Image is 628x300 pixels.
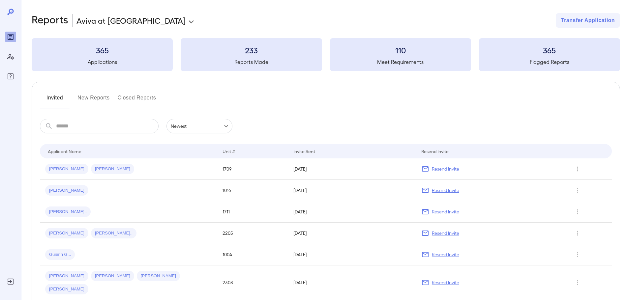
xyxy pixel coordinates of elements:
[5,32,16,42] div: Reports
[217,244,288,265] td: 1004
[91,230,136,236] span: [PERSON_NAME]..
[5,276,16,287] div: Log Out
[330,58,471,66] h5: Meet Requirements
[217,158,288,180] td: 1709
[118,93,156,108] button: Closed Reports
[45,273,88,279] span: [PERSON_NAME]
[572,277,583,288] button: Row Actions
[181,58,322,66] h5: Reports Made
[45,209,91,215] span: [PERSON_NAME]..
[572,185,583,196] button: Row Actions
[223,147,235,155] div: Unit #
[432,279,459,286] p: Resend Invite
[48,147,81,155] div: Applicant Name
[76,15,186,26] p: Aviva at [GEOGRAPHIC_DATA]
[288,265,416,300] td: [DATE]
[572,249,583,260] button: Row Actions
[479,58,620,66] h5: Flagged Reports
[288,244,416,265] td: [DATE]
[45,230,88,236] span: [PERSON_NAME]
[293,147,315,155] div: Invite Sent
[166,119,232,133] div: Newest
[432,166,459,172] p: Resend Invite
[91,166,134,172] span: [PERSON_NAME]
[45,252,75,258] span: Guierin G...
[77,93,110,108] button: New Reports
[217,223,288,244] td: 2205
[432,208,459,215] p: Resend Invite
[45,286,88,292] span: [PERSON_NAME]
[32,45,173,55] h3: 365
[45,166,88,172] span: [PERSON_NAME]
[432,187,459,194] p: Resend Invite
[572,228,583,238] button: Row Actions
[432,230,459,236] p: Resend Invite
[32,58,173,66] h5: Applications
[91,273,134,279] span: [PERSON_NAME]
[556,13,620,28] button: Transfer Application
[45,187,88,194] span: [PERSON_NAME]
[421,147,449,155] div: Resend Invite
[217,201,288,223] td: 1711
[5,51,16,62] div: Manage Users
[479,45,620,55] h3: 365
[572,206,583,217] button: Row Actions
[432,251,459,258] p: Resend Invite
[32,13,68,28] h2: Reports
[288,201,416,223] td: [DATE]
[572,164,583,174] button: Row Actions
[5,71,16,82] div: FAQ
[288,223,416,244] td: [DATE]
[32,38,620,71] summary: 365Applications233Reports Made110Meet Requirements365Flagged Reports
[288,158,416,180] td: [DATE]
[288,180,416,201] td: [DATE]
[137,273,180,279] span: [PERSON_NAME]
[217,180,288,201] td: 1016
[40,93,70,108] button: Invited
[217,265,288,300] td: 2308
[330,45,471,55] h3: 110
[181,45,322,55] h3: 233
